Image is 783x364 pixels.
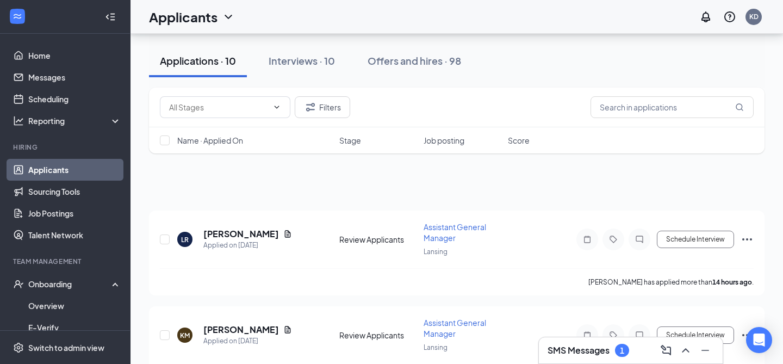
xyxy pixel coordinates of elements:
div: Switch to admin view [28,342,104,353]
svg: Tag [607,331,620,340]
a: Messages [28,66,121,88]
svg: QuestionInfo [723,10,736,23]
div: Applications · 10 [160,54,236,67]
p: [PERSON_NAME] has applied more than . [588,277,754,287]
svg: Note [581,331,594,340]
div: Interviews · 10 [269,54,335,67]
button: ComposeMessage [657,342,675,359]
a: Scheduling [28,88,121,110]
button: Schedule Interview [657,231,734,248]
div: Applied on [DATE] [203,336,292,347]
h5: [PERSON_NAME] [203,324,279,336]
svg: UserCheck [13,279,24,289]
button: ChevronUp [677,342,694,359]
a: Home [28,45,121,66]
span: Stage [339,135,361,146]
svg: Document [283,325,292,334]
svg: Minimize [699,344,712,357]
span: Assistant General Manager [424,222,486,243]
svg: Note [581,235,594,244]
svg: Document [283,230,292,238]
div: Onboarding [28,279,112,289]
svg: WorkstreamLogo [12,11,23,22]
div: LR [181,235,189,244]
svg: Collapse [105,11,116,22]
div: Applied on [DATE] [203,240,292,251]
div: Open Intercom Messenger [746,327,772,353]
span: Job posting [424,135,464,146]
a: Overview [28,295,121,317]
div: 1 [620,346,624,355]
div: Reporting [28,115,122,126]
a: Applicants [28,159,121,181]
svg: Ellipses [741,233,754,246]
svg: ChatInactive [633,331,646,340]
div: KM [180,331,190,340]
span: Score [508,135,530,146]
svg: ComposeMessage [660,344,673,357]
svg: ChatInactive [633,235,646,244]
button: Minimize [697,342,714,359]
div: Review Applicants [339,330,417,341]
div: Review Applicants [339,234,417,245]
div: KD [749,12,759,21]
a: Job Postings [28,202,121,224]
b: 14 hours ago [712,278,752,286]
div: Offers and hires · 98 [368,54,461,67]
div: Hiring [13,143,119,152]
svg: ChevronUp [679,344,692,357]
h5: [PERSON_NAME] [203,228,279,240]
svg: ChevronDown [272,103,281,112]
h3: SMS Messages [548,344,610,356]
svg: Ellipses [741,329,754,342]
a: E-Verify [28,317,121,338]
input: Search in applications [591,96,754,118]
span: Assistant General Manager [424,318,486,338]
svg: Settings [13,342,24,353]
svg: Tag [607,235,620,244]
button: Schedule Interview [657,326,734,344]
svg: ChevronDown [222,10,235,23]
input: All Stages [169,101,268,113]
svg: MagnifyingGlass [735,103,744,112]
span: Lansing [424,343,448,351]
svg: Notifications [699,10,712,23]
span: Name · Applied On [177,135,243,146]
h1: Applicants [149,8,217,26]
div: Team Management [13,257,119,266]
svg: Analysis [13,115,24,126]
span: Lansing [424,248,448,256]
a: Sourcing Tools [28,181,121,202]
button: Filter Filters [295,96,350,118]
svg: Filter [304,101,317,114]
a: Talent Network [28,224,121,246]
